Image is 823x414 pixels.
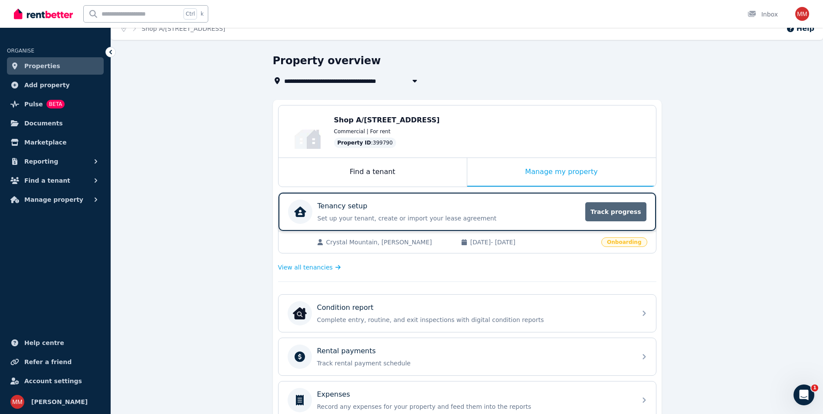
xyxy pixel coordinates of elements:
span: Manage property [24,194,83,205]
a: Refer a friend [7,353,104,371]
span: Track progress [585,202,646,221]
div: Find a tenant [279,158,467,187]
span: Add property [24,80,70,90]
span: 1 [811,384,818,391]
p: Complete entry, routine, and exit inspections with digital condition reports [317,315,631,324]
span: Properties [24,61,60,71]
span: Onboarding [601,237,647,247]
p: Set up your tenant, create or import your lease agreement [318,214,580,223]
span: View all tenancies [278,263,333,272]
button: Manage property [7,191,104,208]
a: Rental paymentsTrack rental payment schedule [279,338,656,375]
span: Refer a friend [24,357,72,367]
img: RentBetter [14,7,73,20]
span: Crystal Mountain, [PERSON_NAME] [326,238,452,246]
nav: Breadcrumb [111,17,236,40]
a: Marketplace [7,134,104,151]
span: Ctrl [184,8,197,20]
span: Reporting [24,156,58,167]
div: Manage my property [467,158,656,187]
p: Expenses [317,389,350,400]
button: Help [786,23,814,34]
span: Documents [24,118,63,128]
span: Account settings [24,376,82,386]
span: [PERSON_NAME] [31,397,88,407]
span: Commercial | For rent [334,128,390,135]
span: k [200,10,203,17]
img: Condition report [293,306,307,320]
span: Find a tenant [24,175,70,186]
p: Track rental payment schedule [317,359,631,368]
div: Inbox [748,10,778,19]
a: Properties [7,57,104,75]
img: Maria Mesaric [795,7,809,21]
a: Add property [7,76,104,94]
img: Maria Mesaric [10,395,24,409]
a: Documents [7,115,104,132]
p: Condition report [317,302,374,313]
a: Condition reportCondition reportComplete entry, routine, and exit inspections with digital condit... [279,295,656,332]
p: Rental payments [317,346,376,356]
a: Account settings [7,372,104,390]
p: Record any expenses for your property and feed them into the reports [317,402,631,411]
a: Tenancy setupSet up your tenant, create or import your lease agreementTrack progress [279,193,656,231]
a: Shop A/[STREET_ADDRESS] [142,25,226,32]
span: Marketplace [24,137,66,148]
a: Help centre [7,334,104,352]
h1: Property overview [273,54,381,68]
span: Help centre [24,338,64,348]
button: Reporting [7,153,104,170]
span: ORGANISE [7,48,34,54]
div: : 399790 [334,138,397,148]
a: PulseBETA [7,95,104,113]
span: Shop A/[STREET_ADDRESS] [334,116,440,124]
iframe: Intercom live chat [793,384,814,405]
p: Tenancy setup [318,201,367,211]
span: Property ID [338,139,371,146]
a: View all tenancies [278,263,341,272]
span: BETA [46,100,65,108]
span: Pulse [24,99,43,109]
span: [DATE] - [DATE] [470,238,596,246]
button: Find a tenant [7,172,104,189]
